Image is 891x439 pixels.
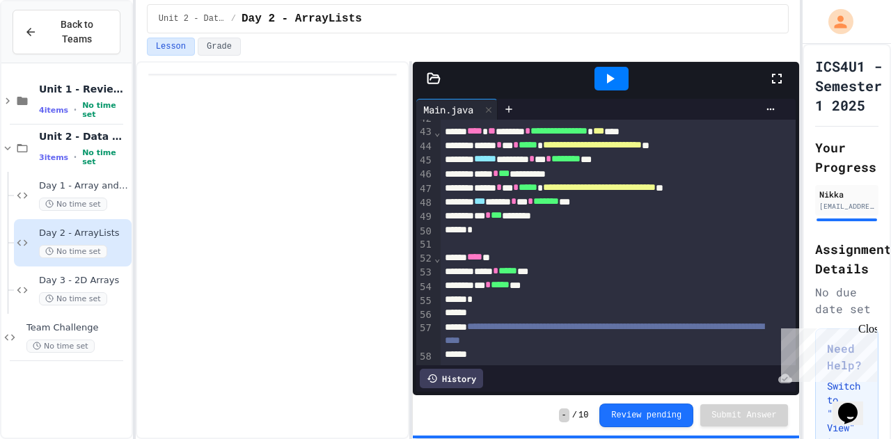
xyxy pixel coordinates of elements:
span: • [74,152,77,163]
span: 10 [578,410,588,421]
div: 55 [416,294,434,308]
iframe: chat widget [833,383,877,425]
span: Fold line [434,253,441,264]
h2: Your Progress [815,138,878,177]
div: 51 [416,238,434,252]
div: 50 [416,225,434,239]
div: Nikka [819,188,874,200]
span: No time set [39,198,107,211]
span: Team Challenge [26,322,129,334]
div: 49 [416,210,434,224]
div: 59 [416,364,434,378]
div: 43 [416,125,434,139]
div: 48 [416,196,434,210]
div: 45 [416,154,434,168]
div: My Account [814,6,857,38]
div: Main.java [416,99,498,120]
iframe: chat widget [775,323,877,382]
div: Main.java [416,102,480,117]
div: History [420,369,483,388]
span: Day 1 - Array and Method Review [39,180,129,192]
div: [EMAIL_ADDRESS][DOMAIN_NAME] [819,201,874,211]
h1: ICS4U1 - Semester 1 2025 [815,56,882,115]
button: Back to Teams [13,10,120,54]
span: No time set [82,101,129,119]
span: Back to Teams [45,17,109,47]
span: - [559,408,569,422]
span: Fold line [434,127,441,138]
span: / [572,410,577,421]
div: 47 [416,182,434,196]
button: Lesson [147,38,195,56]
span: No time set [26,340,95,353]
div: 58 [416,350,434,364]
button: Submit Answer [700,404,788,426]
div: 57 [416,321,434,350]
div: No due date set [815,284,878,317]
button: Review pending [599,404,693,427]
span: Unit 1 - Review & Reading and Writing Files [39,83,129,95]
div: 46 [416,168,434,182]
span: Unit 2 - Data Structures [159,13,226,24]
div: 44 [416,140,434,154]
span: Submit Answer [711,410,777,421]
span: / [231,13,236,24]
span: 4 items [39,106,68,115]
h2: Assignment Details [815,239,878,278]
button: Grade [198,38,241,56]
div: 56 [416,308,434,322]
div: Chat with us now!Close [6,6,96,88]
span: • [74,104,77,115]
span: No time set [82,148,129,166]
span: Day 3 - 2D Arrays [39,275,129,287]
div: 54 [416,280,434,294]
span: No time set [39,245,107,258]
div: 52 [416,252,434,266]
span: 3 items [39,153,68,162]
span: Day 2 - ArrayLists [39,228,129,239]
span: No time set [39,292,107,305]
div: 53 [416,266,434,280]
span: Unit 2 - Data Structures [39,130,129,143]
span: Day 2 - ArrayLists [242,10,362,27]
